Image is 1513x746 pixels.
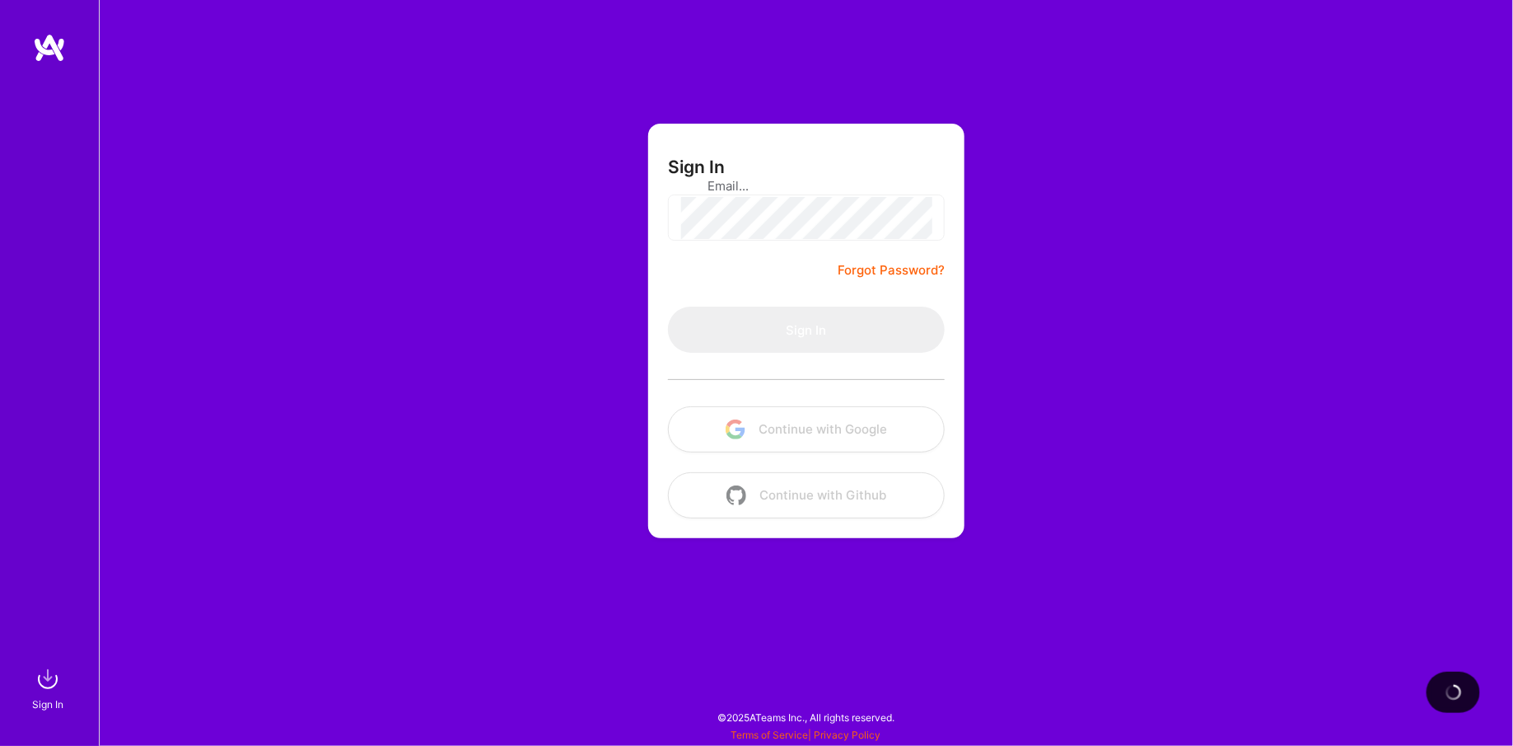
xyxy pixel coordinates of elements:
[731,729,881,741] span: |
[35,663,64,713] a: sign inSign In
[668,406,945,453] button: Continue with Google
[99,697,1513,738] div: © 2025 ATeams Inc., All rights reserved.
[726,420,745,439] img: icon
[838,260,945,280] a: Forgot Password?
[815,729,881,741] a: Privacy Policy
[33,33,66,63] img: logo
[731,729,809,741] a: Terms of Service
[1443,682,1464,702] img: loading
[668,307,945,353] button: Sign In
[668,472,945,518] button: Continue with Github
[32,696,63,713] div: Sign In
[726,486,746,505] img: icon
[31,663,64,696] img: sign in
[668,157,725,177] h3: Sign In
[707,165,905,207] input: Email...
